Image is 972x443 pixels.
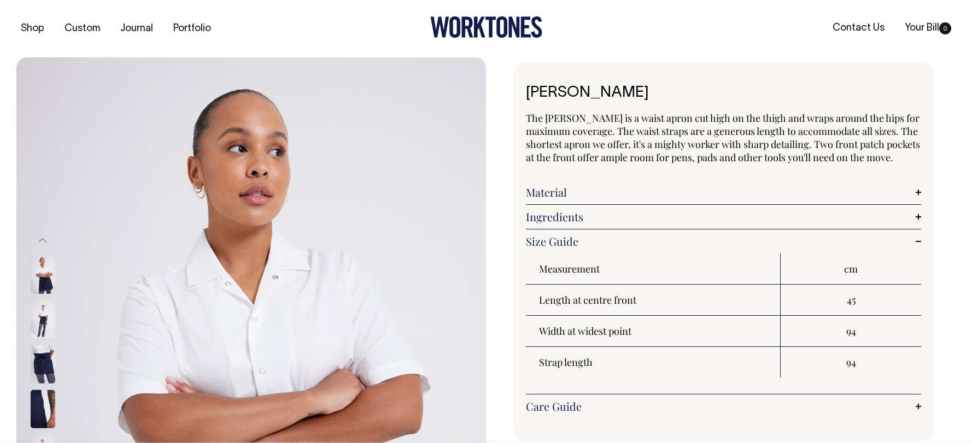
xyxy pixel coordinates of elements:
[781,316,921,347] td: 94
[781,347,921,377] td: 94
[526,316,781,347] th: Width at widest point
[31,345,55,383] img: dark-navy
[169,20,215,38] a: Portfolio
[526,210,921,223] a: Ingredients
[526,85,921,102] h1: [PERSON_NAME]
[781,253,921,285] th: cm
[526,186,921,199] a: Material
[31,256,55,294] img: dark-navy
[939,22,951,34] span: 0
[900,19,956,37] a: Your Bill0
[60,20,104,38] a: Custom
[526,347,781,377] th: Strap length
[526,111,920,164] span: The [PERSON_NAME] is a waist apron cut high on the thigh and wraps around the hips for maximum co...
[31,300,55,339] img: dark-navy
[781,285,921,316] td: 45
[16,20,49,38] a: Shop
[526,253,781,285] th: Measurement
[526,285,781,316] th: Length at centre front
[526,235,921,248] a: Size Guide
[34,228,51,252] button: Previous
[31,390,55,428] img: dark-navy
[116,20,157,38] a: Journal
[828,19,889,37] a: Contact Us
[526,400,921,413] a: Care Guide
